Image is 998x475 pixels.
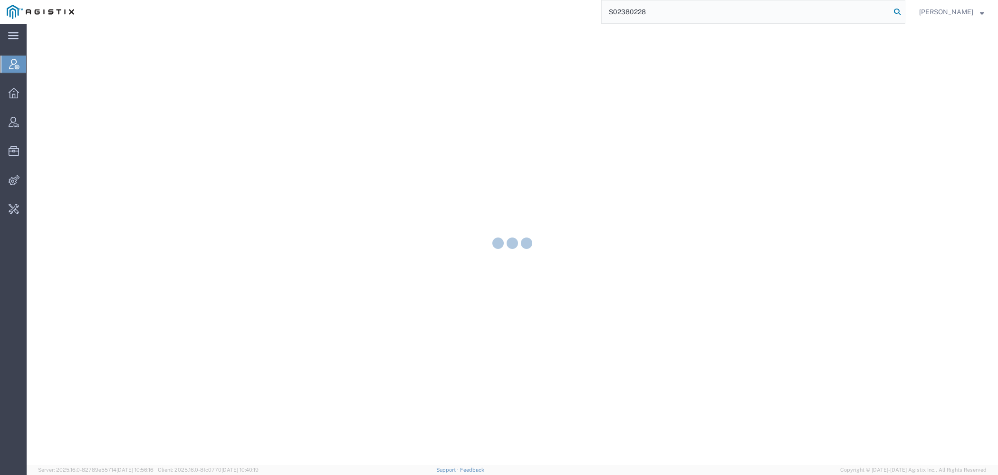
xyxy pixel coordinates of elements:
[38,467,154,473] span: Server: 2025.16.0-82789e55714
[221,467,259,473] span: [DATE] 10:40:19
[116,467,154,473] span: [DATE] 10:56:16
[158,467,259,473] span: Client: 2025.16.0-8fc0770
[602,0,891,23] input: Search for shipment number, reference number
[919,7,973,17] span: Kaitlyn Hostetler
[7,5,74,19] img: logo
[460,467,484,473] a: Feedback
[436,467,460,473] a: Support
[840,466,987,474] span: Copyright © [DATE]-[DATE] Agistix Inc., All Rights Reserved
[919,6,985,18] button: [PERSON_NAME]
